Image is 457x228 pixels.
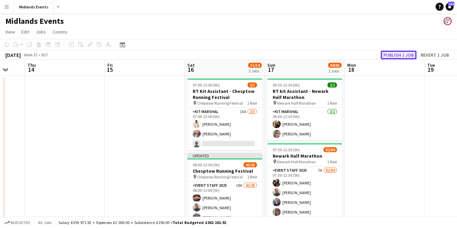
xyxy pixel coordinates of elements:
[249,68,261,73] div: 3 Jobs
[187,78,262,150] app-job-card: 07:00-13:00 (6h)2/3RT Kit Assistant - Chesptow Running Festival Chepstow Running Festival1 RoleKi...
[197,174,243,179] span: Chepstow Running Festival
[247,174,257,179] span: 1 Role
[27,62,36,68] span: Thu
[267,88,342,100] h3: RT kit Assistant - Newark Half Marathon
[19,27,32,36] a: Edit
[448,2,454,6] span: 212
[347,62,356,68] span: Mon
[381,51,417,59] button: Publish 1 job
[197,101,243,106] span: Chepstow Running Festival
[36,29,46,35] span: Jobs
[248,82,257,88] span: 2/3
[33,27,49,36] a: Jobs
[107,62,113,68] span: Fri
[327,101,337,106] span: 1 Role
[248,63,262,68] span: 51/54
[59,220,226,225] div: Salary £359 971.92 + Expenses £2 000.00 + Subsistence £190.00 =
[267,78,342,140] app-job-card: 06:30-12:30 (6h)2/2RT kit Assistant - Newark Half Marathon Newark Half Marathon1 RoleKit Marshal2...
[187,62,195,68] span: Sat
[277,101,316,106] span: Newark Half Marathon
[273,147,300,152] span: 07:30-12:30 (5h)
[5,52,21,58] div: [DATE]
[267,62,275,68] span: Sun
[267,108,342,140] app-card-role: Kit Marshal2/206:30-12:30 (6h)[PERSON_NAME][PERSON_NAME]
[324,147,337,152] span: 82/84
[328,82,337,88] span: 2/2
[14,0,54,13] button: Midlands Events
[328,63,342,68] span: 84/86
[444,17,452,25] app-user-avatar: RunThrough Events
[266,66,275,73] span: 17
[5,16,64,26] h1: Midlands Events
[418,51,452,59] button: Revert 1 job
[187,108,262,150] app-card-role: Kit Marshal15A2/307:00-13:00 (6h)[PERSON_NAME][PERSON_NAME]
[329,68,341,73] div: 2 Jobs
[186,66,195,73] span: 16
[53,29,68,35] span: Comms
[247,101,257,106] span: 1 Role
[244,162,257,167] span: 42/43
[3,219,31,226] button: Budgeted
[427,62,435,68] span: Tue
[11,220,30,225] span: Budgeted
[21,29,29,35] span: Edit
[173,220,226,225] span: Total Budgeted £362 161.92
[426,66,435,73] span: 19
[193,162,220,167] span: 08:00-13:00 (5h)
[193,82,220,88] span: 07:00-13:00 (6h)
[187,88,262,100] h3: RT Kit Assistant - Chesptow Running Festival
[327,159,337,164] span: 1 Role
[277,159,316,164] span: Newark Half Marathon
[187,153,262,158] div: Updated
[26,66,36,73] span: 14
[267,153,342,159] h3: Newark Half Marathon
[41,52,48,57] div: BST
[346,66,356,73] span: 18
[5,29,15,35] span: View
[22,52,39,57] span: Week 33
[106,66,113,73] span: 15
[3,27,17,36] a: View
[37,220,53,225] span: All jobs
[446,3,454,11] a: 212
[50,27,70,36] a: Comms
[273,82,300,88] span: 06:30-12:30 (6h)
[187,168,262,174] h3: Chesptow Running Festival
